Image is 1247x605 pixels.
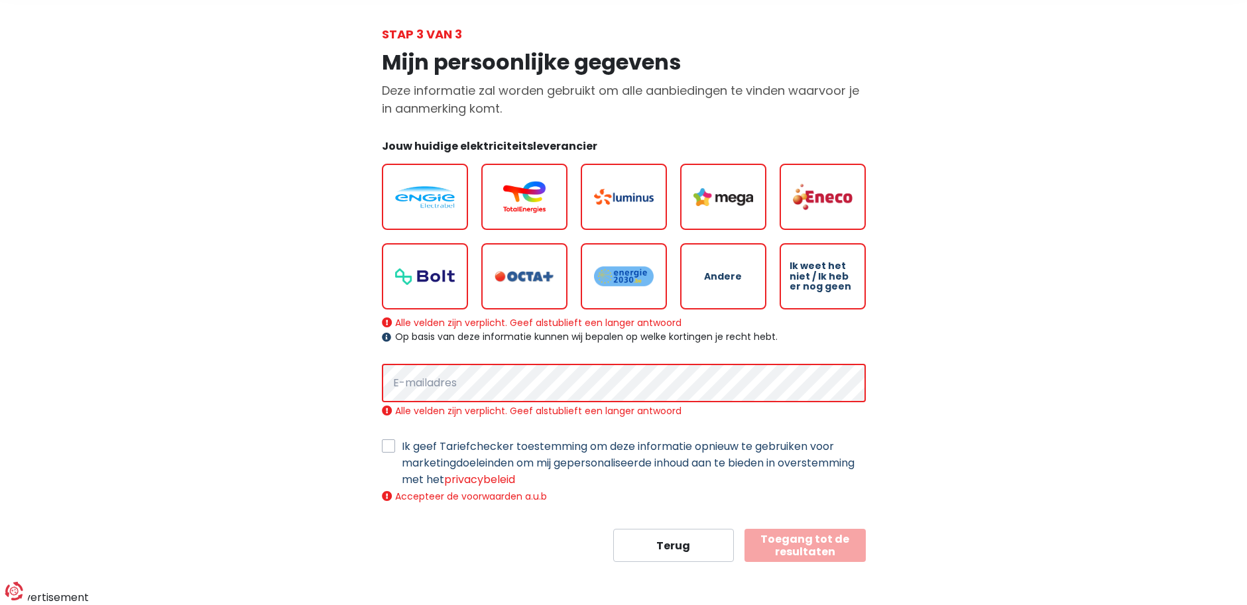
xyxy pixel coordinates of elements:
legend: Jouw huidige elektriciteitsleverancier [382,138,866,159]
div: Alle velden zijn verplicht. Geef alstublieft een langer antwoord [382,317,866,329]
img: Luminus [594,189,654,205]
label: Ik geef Tariefchecker toestemming om deze informatie opnieuw te gebruiken voor marketingdoeleinde... [402,438,866,488]
img: Octa+ [495,271,554,282]
img: Bolt [395,268,455,285]
h1: Mijn persoonlijke gegevens [382,50,866,75]
img: Energie2030 [594,266,654,287]
div: Alle velden zijn verplicht. Geef alstublieft een langer antwoord [382,405,866,417]
button: Terug [613,529,735,562]
div: Op basis van deze informatie kunnen wij bepalen op welke kortingen je recht hebt. [382,331,866,343]
div: Stap 3 van 3 [382,25,866,43]
div: Accepteer de voorwaarden a.u.b [382,490,866,502]
img: Mega [693,188,753,206]
span: Andere [704,272,742,282]
p: Deze informatie zal worden gebruikt om alle aanbiedingen te vinden waarvoor je in aanmerking komt. [382,82,866,117]
img: Eneco [793,183,853,211]
img: Total Energies / Lampiris [495,181,554,213]
span: Ik weet het niet / Ik heb er nog geen [790,261,856,292]
button: Toegang tot de resultaten [744,529,866,562]
a: privacybeleid [444,472,515,487]
img: Engie / Electrabel [395,186,455,208]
